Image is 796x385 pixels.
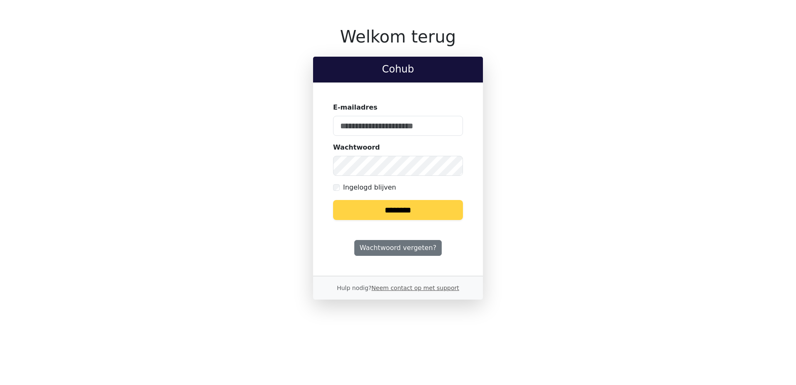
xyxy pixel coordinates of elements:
label: Ingelogd blijven [343,182,396,192]
label: Wachtwoord [333,142,380,152]
h2: Cohub [320,63,476,75]
h1: Welkom terug [313,27,483,47]
a: Wachtwoord vergeten? [354,240,442,256]
small: Hulp nodig? [337,285,459,291]
label: E-mailadres [333,102,378,112]
a: Neem contact op met support [371,285,459,291]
